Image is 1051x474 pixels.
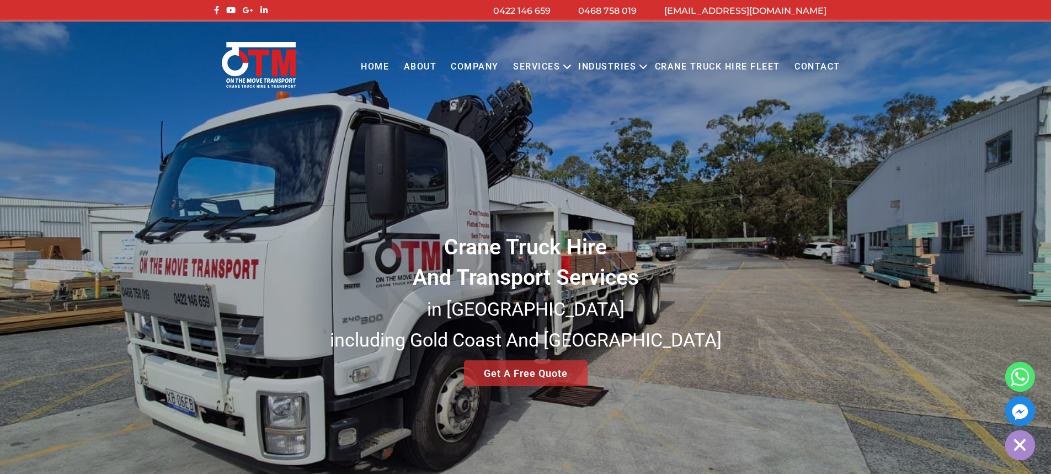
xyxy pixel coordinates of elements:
[330,298,722,351] small: in [GEOGRAPHIC_DATA] including Gold Coast And [GEOGRAPHIC_DATA]
[493,6,551,16] a: 0422 146 659
[396,52,444,82] a: About
[1005,396,1035,426] a: Facebook_Messenger
[444,52,506,82] a: COMPANY
[571,52,643,82] a: Industries
[506,52,567,82] a: Services
[464,360,588,386] a: Get A Free Quote
[354,52,396,82] a: Home
[578,6,637,16] a: 0468 758 019
[787,52,847,82] a: Contact
[647,52,787,82] a: Crane Truck Hire Fleet
[664,6,826,16] a: [EMAIL_ADDRESS][DOMAIN_NAME]
[1005,362,1035,392] a: Whatsapp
